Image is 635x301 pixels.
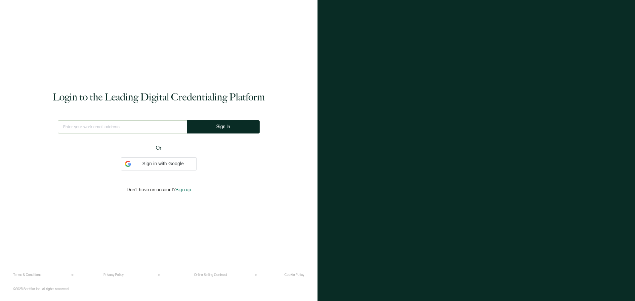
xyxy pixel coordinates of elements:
span: Sign in with Google [134,160,192,167]
input: Enter your work email address [58,120,187,133]
a: Privacy Policy [104,273,124,277]
button: Sign In [187,120,260,133]
a: Online Selling Contract [194,273,227,277]
p: Don't have an account? [127,187,191,193]
a: Cookie Policy [284,273,304,277]
span: Sign up [176,187,191,193]
h1: Login to the Leading Digital Credentialing Platform [53,91,265,104]
span: Sign In [216,124,230,129]
p: ©2025 Sertifier Inc.. All rights reserved. [13,287,69,291]
div: Sign in with Google [121,157,197,170]
a: Terms & Conditions [13,273,41,277]
span: Or [156,144,162,152]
